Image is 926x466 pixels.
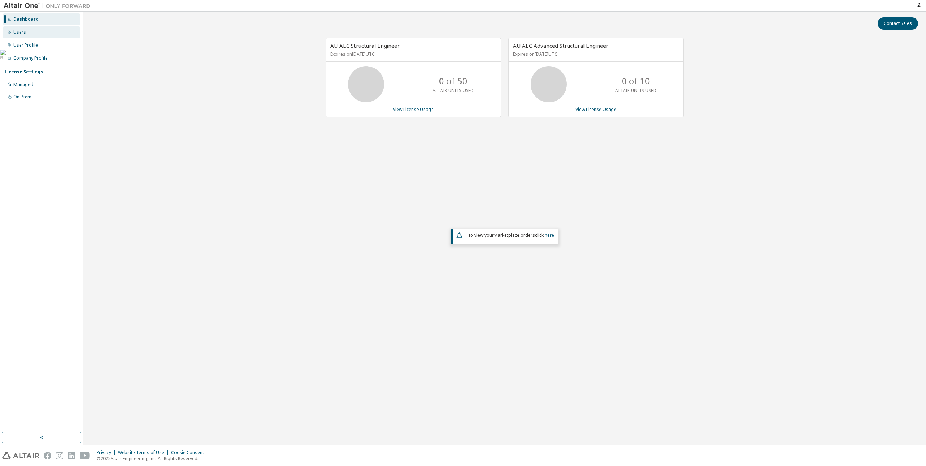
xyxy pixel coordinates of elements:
span: To view your click [468,232,554,238]
p: 0 of 50 [439,75,467,87]
div: Company Profile [13,55,48,61]
button: Contact Sales [878,17,918,30]
span: AU AEC Advanced Structural Engineer [513,42,608,49]
div: Website Terms of Use [118,450,171,456]
div: On Prem [13,94,31,100]
div: Dashboard [13,16,39,22]
p: ALTAIR UNITS USED [433,87,474,94]
div: User Profile [13,42,38,48]
a: View License Usage [393,106,434,112]
div: Privacy [97,450,118,456]
div: License Settings [5,69,43,75]
p: © 2025 Altair Engineering, Inc. All Rights Reserved. [97,456,208,462]
img: Altair One [4,2,94,9]
p: Expires on [DATE] UTC [513,51,677,57]
div: Cookie Consent [171,450,208,456]
img: altair_logo.svg [2,452,39,459]
p: 0 of 10 [622,75,650,87]
a: View License Usage [575,106,616,112]
div: Managed [13,82,33,87]
img: instagram.svg [56,452,63,459]
em: Marketplace orders [494,232,535,238]
a: here [545,232,554,238]
img: youtube.svg [80,452,90,459]
div: Users [13,29,26,35]
img: facebook.svg [44,452,51,459]
img: linkedin.svg [68,452,75,459]
p: ALTAIR UNITS USED [615,87,657,94]
span: AU AEC Structural Engineer [330,42,400,49]
p: Expires on [DATE] UTC [330,51,494,57]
